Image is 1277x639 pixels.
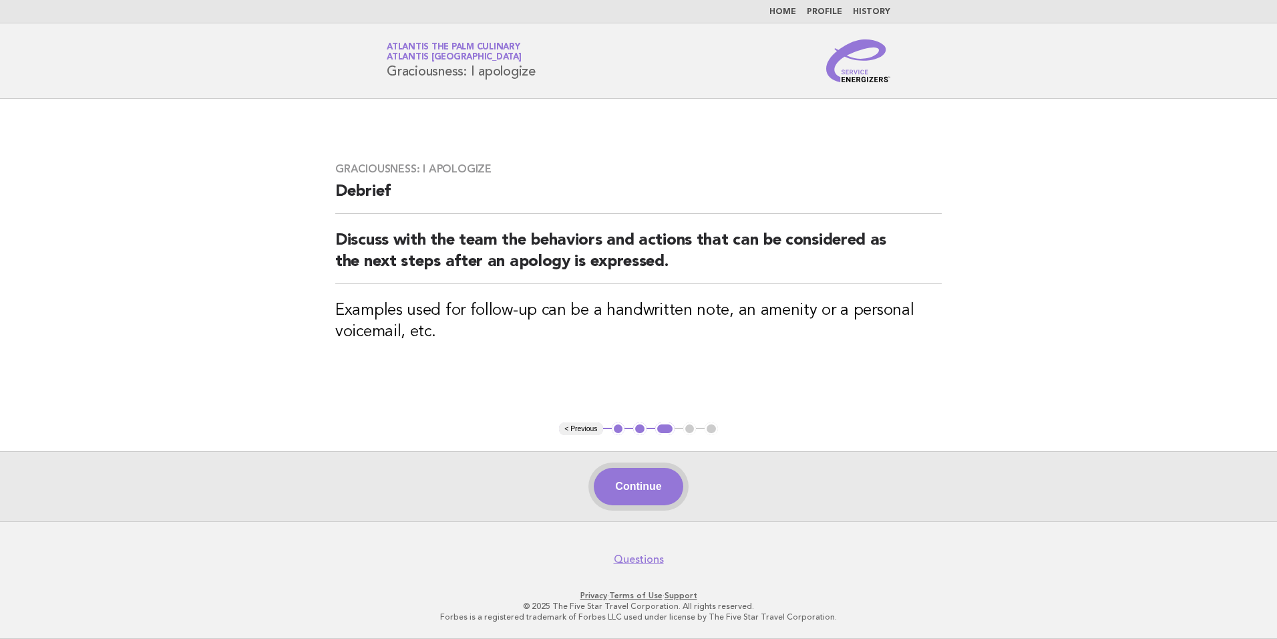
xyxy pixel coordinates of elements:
[335,230,942,284] h2: Discuss with the team the behaviors and actions that can be considered as the next steps after an...
[614,553,664,566] a: Questions
[769,8,796,16] a: Home
[853,8,890,16] a: History
[387,53,522,62] span: Atlantis [GEOGRAPHIC_DATA]
[665,591,697,600] a: Support
[655,422,675,436] button: 3
[230,590,1047,601] p: · ·
[633,422,647,436] button: 2
[559,422,602,436] button: < Previous
[612,422,625,436] button: 1
[826,39,890,82] img: Service Energizers
[609,591,663,600] a: Terms of Use
[335,181,942,214] h2: Debrief
[335,162,942,176] h3: Graciousness: I apologize
[387,43,522,61] a: Atlantis The Palm CulinaryAtlantis [GEOGRAPHIC_DATA]
[230,612,1047,622] p: Forbes is a registered trademark of Forbes LLC used under license by The Five Star Travel Corpora...
[594,468,683,505] button: Continue
[807,8,842,16] a: Profile
[387,43,536,78] h1: Graciousness: I apologize
[335,300,942,343] h3: Examples used for follow-up can be a handwritten note, an amenity or a personal voicemail, etc.
[580,591,607,600] a: Privacy
[230,601,1047,612] p: © 2025 The Five Star Travel Corporation. All rights reserved.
